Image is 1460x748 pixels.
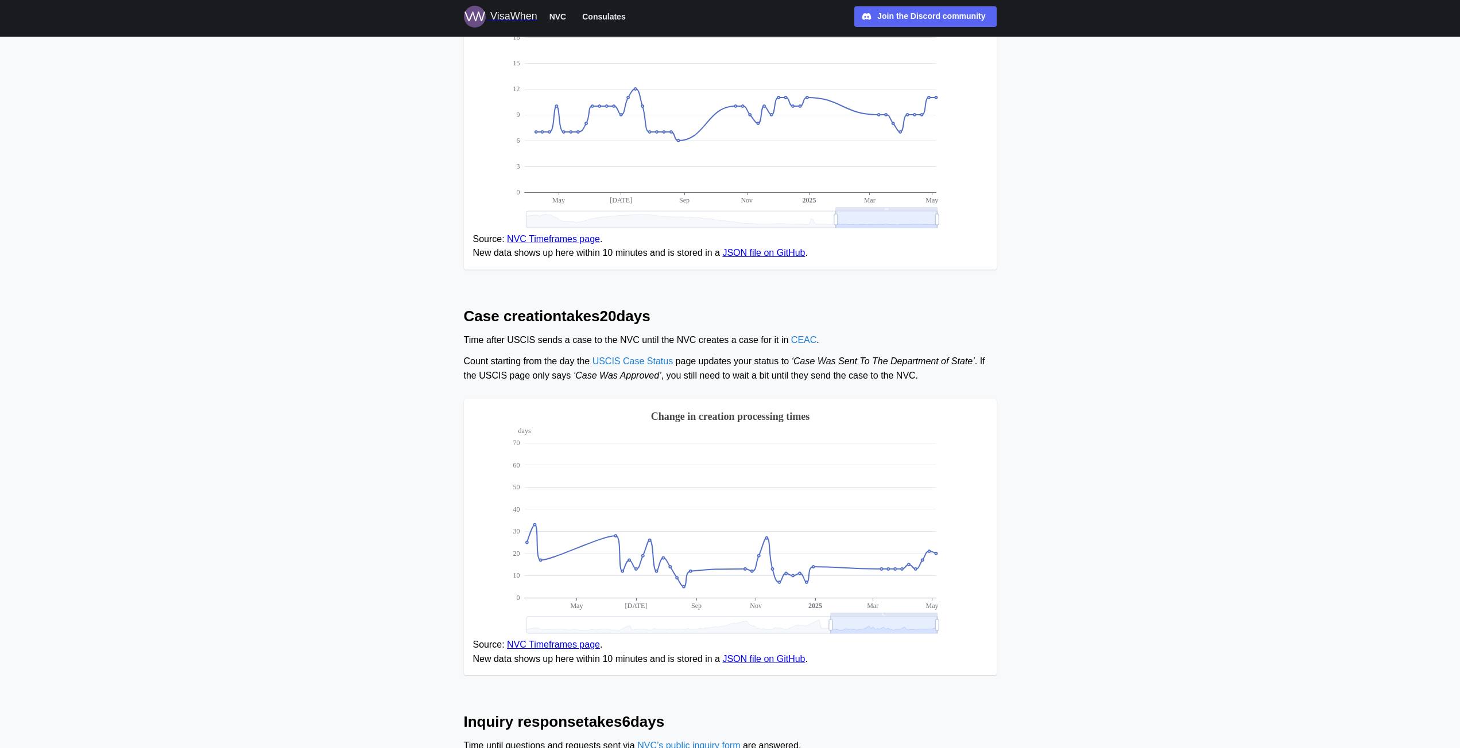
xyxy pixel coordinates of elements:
[513,483,520,491] text: 50
[513,550,520,558] text: 20
[582,10,625,24] span: Consulates
[691,602,702,610] text: Sep
[592,356,673,366] a: USCIS Case Status
[513,505,520,513] text: 40
[722,654,805,664] a: JSON file on GitHub
[625,602,647,610] text: [DATE]
[552,196,564,204] text: May
[513,439,520,447] text: 70
[516,137,520,145] text: 6
[513,59,520,67] text: 15
[464,6,486,28] img: Logo for VisaWhen
[490,9,537,25] div: VisaWhen
[464,354,997,383] div: Count starting from the day the page updates your status to . If the USCIS page only says , you s...
[802,196,816,204] text: 2025
[473,638,987,667] figcaption: Source: . New data shows up here within 10 minutes and is stored in a .
[679,196,690,204] text: Sep
[464,306,997,326] h2: Case creation takes 20 days
[854,6,997,27] a: Join the Discord community
[516,188,520,196] text: 0
[513,571,520,579] text: 10
[791,335,816,345] a: CEAC
[507,640,600,649] a: NVC Timeframes page
[464,6,537,28] a: Logo for VisaWhen VisaWhen
[507,234,600,244] a: NVC Timeframes page
[513,461,520,469] text: 60
[867,602,878,610] text: Mar
[516,594,520,602] text: 0
[464,712,997,732] h2: Inquiry response takes 6 days
[544,9,572,24] button: NVC
[863,196,875,204] text: Mar
[518,427,530,435] text: days
[792,356,975,366] span: ‘Case Was Sent To The Department of State’
[516,111,520,119] text: 9
[577,9,630,24] button: Consulates
[473,232,987,261] figcaption: Source: . New data shows up here within 10 minutes and is stored in a .
[513,33,520,41] text: 18
[750,602,762,610] text: Nov
[570,602,583,610] text: May
[574,371,661,380] span: ‘Case Was Approved’
[741,196,753,204] text: Nov
[925,196,938,204] text: May
[513,527,520,535] text: 30
[722,248,805,258] a: JSON file on GitHub
[513,85,520,93] text: 12
[464,333,997,348] div: Time after USCIS sends a case to the NVC until the NVC creates a case for it in .
[610,196,632,204] text: [DATE]
[549,10,567,24] span: NVC
[516,162,520,170] text: 3
[650,411,809,422] text: Change in creation processing times
[877,10,985,23] div: Join the Discord community
[808,602,822,610] text: 2025
[925,602,938,610] text: May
